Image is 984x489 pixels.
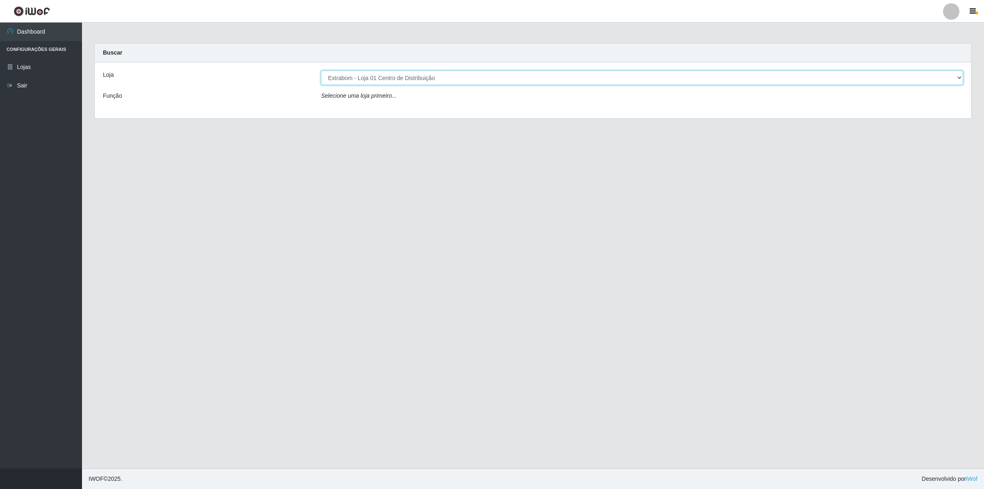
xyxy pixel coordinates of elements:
label: Loja [103,71,114,79]
i: Selecione uma loja primeiro... [321,92,396,99]
span: © 2025 . [89,475,122,483]
label: Função [103,92,122,100]
span: IWOF [89,475,104,482]
a: iWof [966,475,977,482]
img: CoreUI Logo [14,6,50,16]
span: Desenvolvido por [922,475,977,483]
strong: Buscar [103,49,122,56]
